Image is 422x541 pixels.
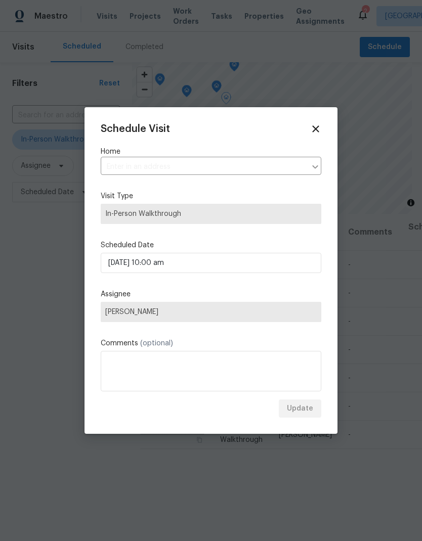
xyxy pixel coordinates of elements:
span: Close [310,123,321,134]
span: [PERSON_NAME] [105,308,317,316]
label: Visit Type [101,191,321,201]
label: Scheduled Date [101,240,321,250]
label: Comments [101,338,321,348]
input: Enter in an address [101,159,306,175]
span: (optional) [140,340,173,347]
input: M/D/YYYY [101,253,321,273]
span: In-Person Walkthrough [105,209,317,219]
span: Schedule Visit [101,124,170,134]
label: Assignee [101,289,321,299]
label: Home [101,147,321,157]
